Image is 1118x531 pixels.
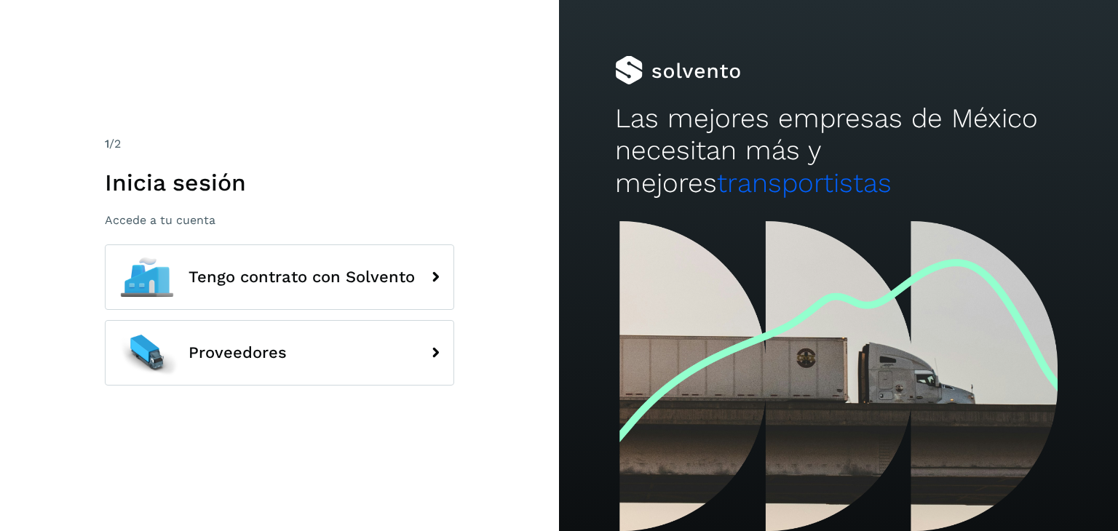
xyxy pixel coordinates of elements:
span: Tengo contrato con Solvento [189,268,415,286]
div: /2 [105,135,454,153]
h1: Inicia sesión [105,169,454,196]
h2: Las mejores empresas de México necesitan más y mejores [615,103,1062,199]
span: transportistas [717,167,892,199]
span: Proveedores [189,344,287,362]
span: 1 [105,137,109,151]
p: Accede a tu cuenta [105,213,454,227]
button: Proveedores [105,320,454,386]
button: Tengo contrato con Solvento [105,244,454,310]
